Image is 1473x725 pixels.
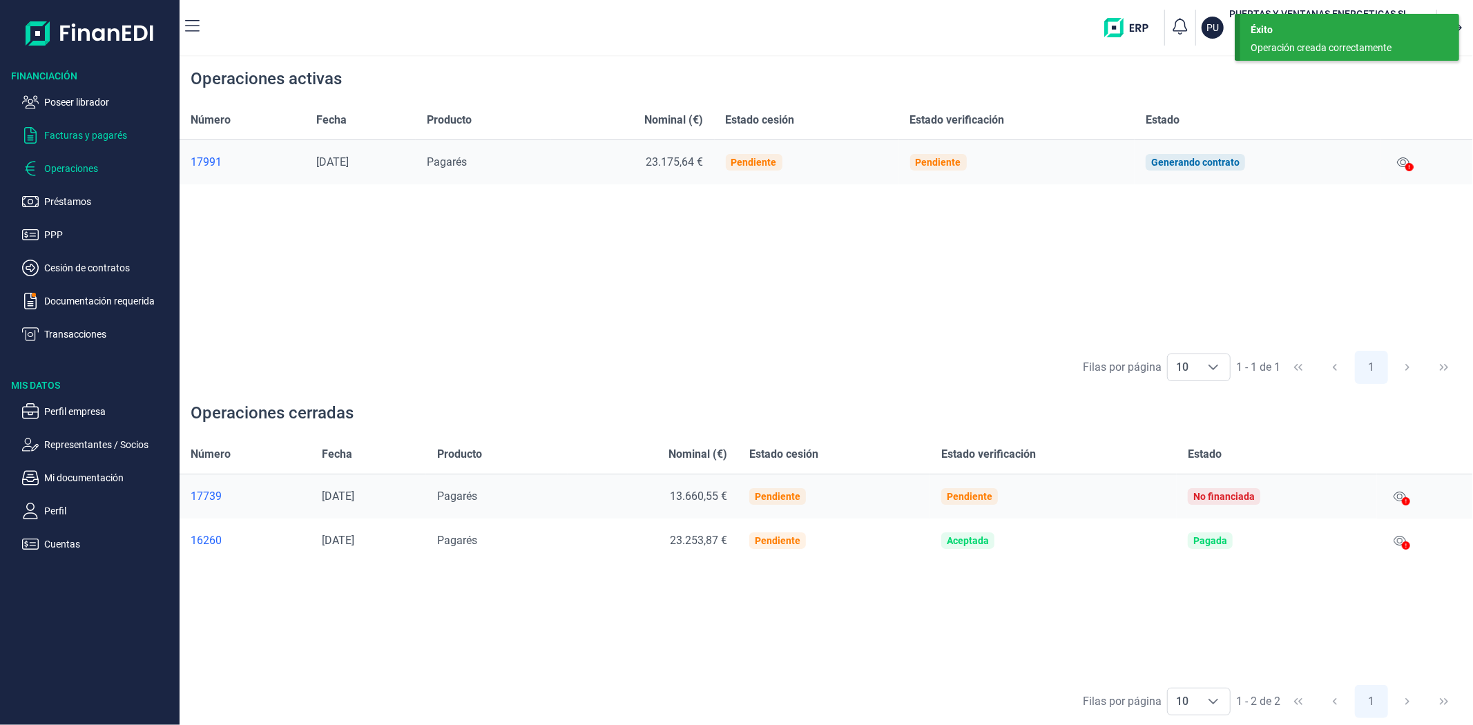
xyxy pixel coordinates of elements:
[316,112,347,128] span: Fecha
[645,112,704,128] span: Nominal (€)
[44,536,174,552] p: Cuentas
[22,127,174,144] button: Facturas y pagarés
[44,193,174,210] p: Préstamos
[1168,354,1197,380] span: 10
[668,446,727,463] span: Nominal (€)
[1197,354,1230,380] div: Choose
[322,534,415,548] div: [DATE]
[1188,446,1222,463] span: Estado
[44,160,174,177] p: Operaciones
[670,490,727,503] span: 13.660,55 €
[191,446,231,463] span: Número
[191,402,354,424] div: Operaciones cerradas
[1251,23,1449,37] div: Éxito
[44,226,174,243] p: PPP
[1318,351,1351,384] button: Previous Page
[437,534,477,547] span: Pagarés
[1083,693,1162,710] div: Filas por página
[191,112,231,128] span: Número
[22,293,174,309] button: Documentación requerida
[437,490,477,503] span: Pagarés
[26,11,155,55] img: Logo de aplicación
[1193,491,1255,502] div: No financiada
[1236,696,1280,707] span: 1 - 2 de 2
[1168,688,1197,715] span: 10
[1427,685,1461,718] button: Last Page
[1251,41,1438,55] div: Operación creada correctamente
[44,403,174,420] p: Perfil empresa
[44,326,174,342] p: Transacciones
[22,260,174,276] button: Cesión de contratos
[1229,7,1409,21] h3: PUERTAS Y VENTANAS ENERGETICAS SL
[427,112,472,128] span: Producto
[44,470,174,486] p: Mi documentación
[1282,351,1315,384] button: First Page
[1202,7,1431,48] button: PUPUERTAS Y VENTANAS ENERGETICAS SL[PERSON_NAME] [PERSON_NAME](B14980973)
[1146,112,1180,128] span: Estado
[1282,685,1315,718] button: First Page
[322,446,352,463] span: Fecha
[22,536,174,552] button: Cuentas
[1236,362,1280,373] span: 1 - 1 de 1
[437,446,482,463] span: Producto
[22,193,174,210] button: Préstamos
[947,535,989,546] div: Aceptada
[322,490,415,503] div: [DATE]
[755,535,800,546] div: Pendiente
[1427,351,1461,384] button: Last Page
[22,160,174,177] button: Operaciones
[191,155,294,169] a: 17991
[44,94,174,110] p: Poseer librador
[44,293,174,309] p: Documentación requerida
[1391,351,1424,384] button: Next Page
[191,534,300,548] a: 16260
[22,470,174,486] button: Mi documentación
[22,403,174,420] button: Perfil empresa
[22,503,174,519] button: Perfil
[191,68,342,90] div: Operaciones activas
[749,446,818,463] span: Estado cesión
[1197,688,1230,715] div: Choose
[755,491,800,502] div: Pendiente
[1151,157,1240,168] div: Generando contrato
[1206,21,1219,35] p: PU
[1391,685,1424,718] button: Next Page
[1083,359,1162,376] div: Filas por página
[916,157,961,168] div: Pendiente
[316,155,405,169] div: [DATE]
[22,326,174,342] button: Transacciones
[646,155,704,168] span: 23.175,64 €
[670,534,727,547] span: 23.253,87 €
[731,157,777,168] div: Pendiente
[191,490,300,503] a: 17739
[427,155,467,168] span: Pagarés
[1355,685,1388,718] button: Page 1
[1104,18,1159,37] img: erp
[44,503,174,519] p: Perfil
[22,436,174,453] button: Representantes / Socios
[1229,21,1409,32] p: [PERSON_NAME] [PERSON_NAME]
[726,112,795,128] span: Estado cesión
[22,226,174,243] button: PPP
[941,446,1036,463] span: Estado verificación
[947,491,992,502] div: Pendiente
[44,127,174,144] p: Facturas y pagarés
[44,260,174,276] p: Cesión de contratos
[910,112,1005,128] span: Estado verificación
[22,94,174,110] button: Poseer librador
[1355,351,1388,384] button: Page 1
[1318,685,1351,718] button: Previous Page
[1193,535,1227,546] div: Pagada
[44,436,174,453] p: Representantes / Socios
